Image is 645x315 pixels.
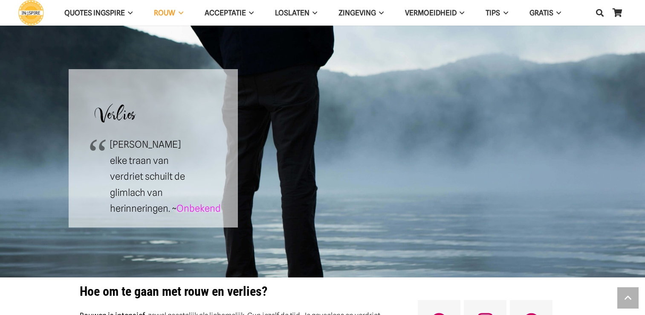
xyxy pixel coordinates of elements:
a: Terug naar top [617,287,639,309]
a: ROUWROUW Menu [143,2,194,24]
span: VERMOEIDHEID Menu [457,2,464,23]
a: Onbekend [176,203,221,214]
span: TIPS [486,9,500,17]
span: Loslaten [275,9,309,17]
span: GRATIS Menu [553,2,561,23]
span: Loslaten Menu [309,2,317,23]
h1: Verlies [80,80,227,132]
h1: Hoe om te gaan met rouw en verlies? [80,284,396,299]
a: LoslatenLoslaten Menu [264,2,328,24]
span: VERMOEIDHEID [405,9,457,17]
span: Acceptatie Menu [246,2,254,23]
a: AcceptatieAcceptatie Menu [194,2,264,24]
span: QUOTES INGSPIRE Menu [125,2,133,23]
a: Zoeken [591,2,608,23]
a: TIPSTIPS Menu [475,2,518,24]
p: [PERSON_NAME] elke traan van verdriet schuilt de glimlach van herinneringen. ~ [110,137,195,217]
span: GRATIS [529,9,553,17]
a: ZingevingZingeving Menu [328,2,394,24]
span: ROUW [154,9,175,17]
span: Zingeving Menu [376,2,384,23]
span: QUOTES INGSPIRE [64,9,125,17]
a: VERMOEIDHEIDVERMOEIDHEID Menu [394,2,475,24]
span: Acceptatie [205,9,246,17]
span: ROUW Menu [175,2,183,23]
span: Zingeving [338,9,376,17]
a: QUOTES INGSPIREQUOTES INGSPIRE Menu [54,2,143,24]
span: TIPS Menu [500,2,508,23]
a: GRATISGRATIS Menu [519,2,572,24]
